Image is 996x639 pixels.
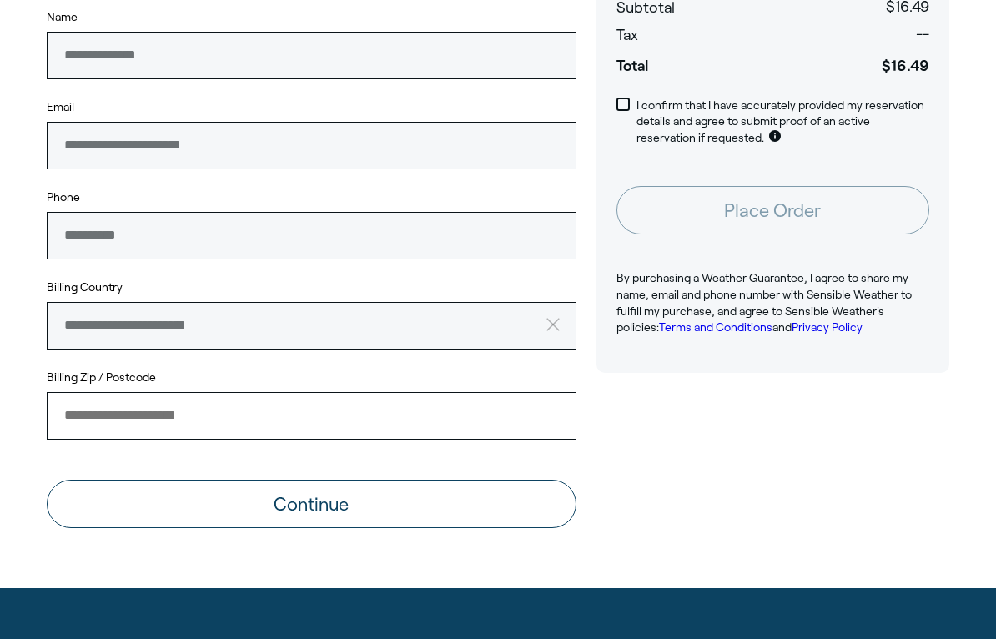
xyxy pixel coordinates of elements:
[47,9,576,26] label: Name
[47,480,576,528] button: Continue
[596,400,949,516] iframe: Customer reviews powered by Trustpilot
[809,48,929,76] span: $16.49
[541,302,576,349] button: clear value
[636,98,929,147] p: I confirm that I have accurately provided my reservation details and agree to submit proof of an ...
[47,370,576,386] label: Billing Zip / Postcode
[47,99,576,116] label: Email
[916,26,929,43] span: --
[47,279,123,296] label: Billing Country
[659,320,772,334] a: Terms and Conditions
[616,48,809,76] span: Total
[616,27,638,43] span: Tax
[47,189,576,206] label: Phone
[616,186,929,234] button: Place Order
[792,320,863,334] a: Privacy Policy
[616,270,929,335] p: By purchasing a Weather Guarantee, I agree to share my name, email and phone number with Sensible...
